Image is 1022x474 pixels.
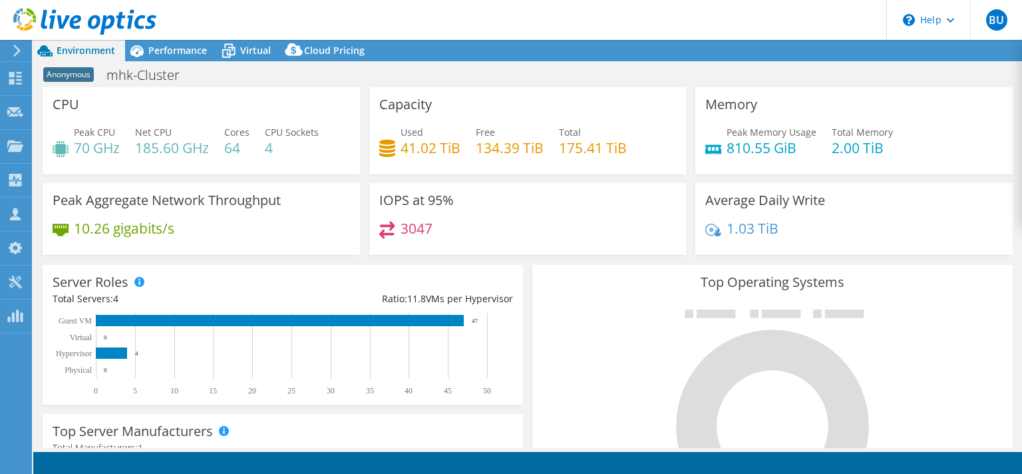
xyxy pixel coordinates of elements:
h1: mhk-Cluster [100,68,200,83]
text: 45 [444,386,452,395]
h4: 1.03 TiB [727,221,778,236]
text: 0 [104,367,107,373]
span: 1 [138,441,143,454]
span: CPU Sockets [265,126,319,138]
h4: Total Manufacturers: [53,441,513,455]
div: Ratio: VMs per Hypervisor [283,292,513,306]
h3: Top Server Manufacturers [53,424,213,439]
text: Virtual [70,333,92,342]
span: Free [476,126,495,138]
h4: 64 [224,140,250,155]
text: 40 [405,386,413,395]
h4: 10.26 gigabits/s [74,221,174,236]
h3: CPU [53,97,79,112]
text: 20 [248,386,256,395]
span: Performance [148,44,207,57]
h3: Capacity [379,97,432,112]
text: Guest VM [59,316,92,326]
h3: Top Operating Systems [542,275,1003,290]
text: 0 [94,386,98,395]
h4: 810.55 GiB [727,140,816,155]
span: Peak Memory Usage [727,126,816,138]
span: 11.8 [407,292,426,305]
text: 0 [104,334,107,341]
span: Total [559,126,581,138]
h4: 185.60 GHz [135,140,209,155]
span: Net CPU [135,126,172,138]
text: 47 [472,318,478,324]
span: BU [986,9,1007,31]
h3: Server Roles [53,275,128,290]
svg: \n [903,14,915,26]
h3: IOPS at 95% [379,193,454,208]
h4: 70 GHz [74,140,120,155]
text: 35 [366,386,374,395]
h3: Memory [705,97,757,112]
h4: 3047 [401,221,432,236]
span: Cloud Pricing [304,44,365,57]
span: Virtual [240,44,271,57]
text: 4 [135,350,138,357]
span: 4 [113,292,118,305]
text: 25 [287,386,295,395]
text: 30 [327,386,335,395]
text: Hypervisor [56,349,92,358]
text: 50 [483,386,491,395]
span: Anonymous [43,67,94,82]
div: Total Servers: [53,292,283,306]
text: 5 [133,386,137,395]
span: Total Memory [832,126,893,138]
text: Physical [65,365,92,375]
h4: 4 [265,140,319,155]
span: Peak CPU [74,126,115,138]
h4: 2.00 TiB [832,140,893,155]
span: Environment [57,44,115,57]
h4: 41.02 TiB [401,140,460,155]
h4: 134.39 TiB [476,140,544,155]
text: 15 [209,386,217,395]
span: Cores [224,126,250,138]
span: Used [401,126,423,138]
h3: Average Daily Write [705,193,825,208]
h3: Peak Aggregate Network Throughput [53,193,281,208]
text: 10 [170,386,178,395]
h4: 175.41 TiB [559,140,627,155]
